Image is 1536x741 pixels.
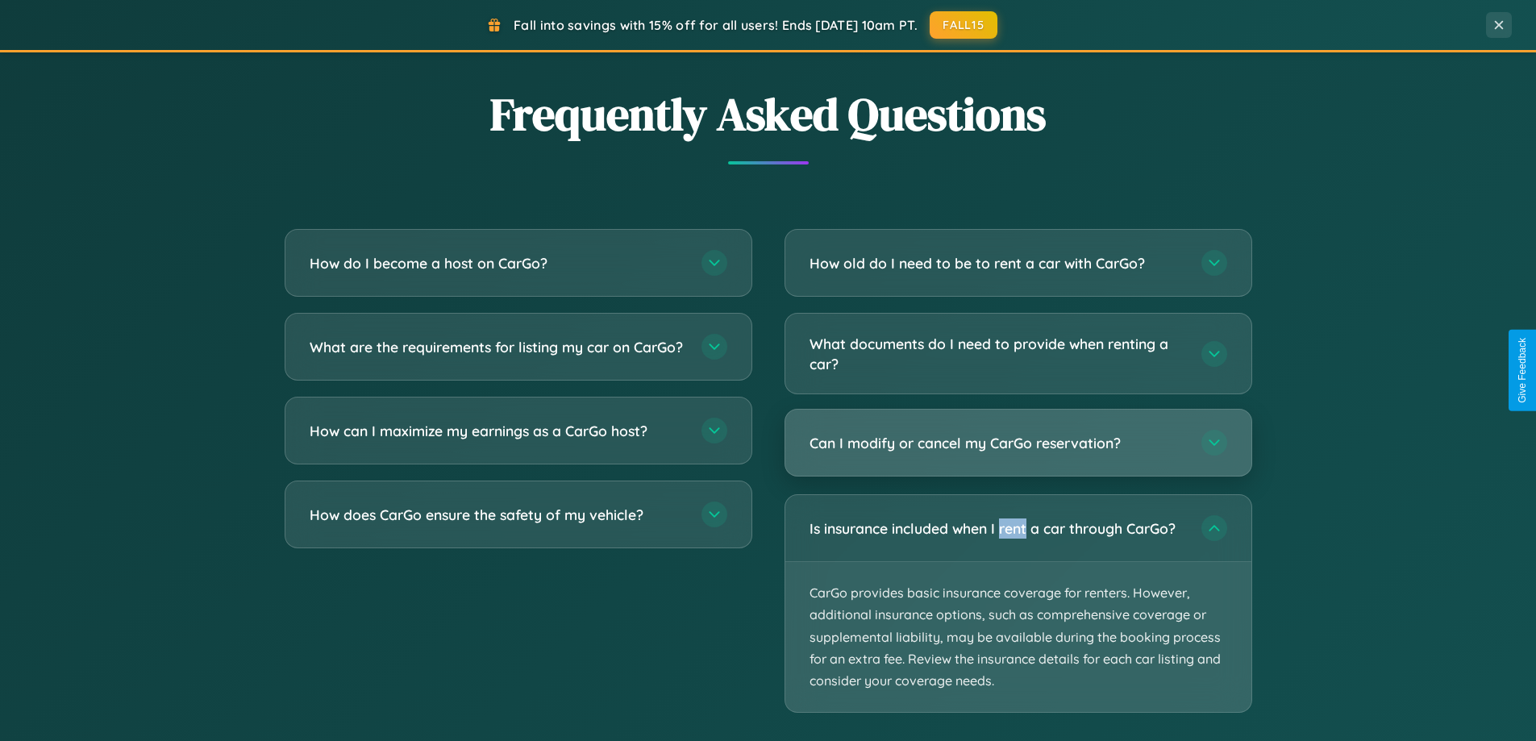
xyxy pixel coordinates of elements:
h3: Can I modify or cancel my CarGo reservation? [810,433,1185,453]
h3: Is insurance included when I rent a car through CarGo? [810,518,1185,539]
h2: Frequently Asked Questions [285,83,1252,145]
p: CarGo provides basic insurance coverage for renters. However, additional insurance options, such ... [785,562,1251,712]
h3: How old do I need to be to rent a car with CarGo? [810,253,1185,273]
h3: How do I become a host on CarGo? [310,253,685,273]
span: Fall into savings with 15% off for all users! Ends [DATE] 10am PT. [514,17,918,33]
h3: How can I maximize my earnings as a CarGo host? [310,421,685,441]
button: FALL15 [930,11,997,39]
div: Give Feedback [1517,338,1528,403]
h3: What documents do I need to provide when renting a car? [810,334,1185,373]
h3: What are the requirements for listing my car on CarGo? [310,337,685,357]
h3: How does CarGo ensure the safety of my vehicle? [310,505,685,525]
